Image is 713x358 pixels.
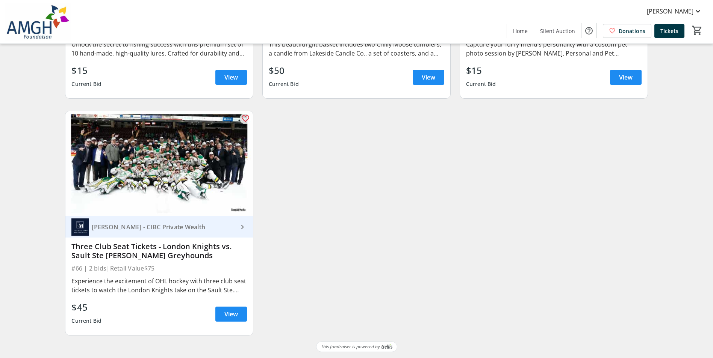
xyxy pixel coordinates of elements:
[71,314,101,328] div: Current Bid
[647,7,693,16] span: [PERSON_NAME]
[619,27,645,35] span: Donations
[513,27,528,35] span: Home
[507,24,534,38] a: Home
[690,24,704,37] button: Cart
[619,73,633,82] span: View
[71,218,89,236] img: Josh Melchers - CIBC Private Wealth
[241,114,250,123] mat-icon: favorite_outline
[215,307,247,322] a: View
[660,27,678,35] span: Tickets
[466,77,496,91] div: Current Bid
[269,77,299,91] div: Current Bid
[71,301,101,314] div: $45
[5,3,71,41] img: Alexandra Marine & General Hospital Foundation's Logo
[413,70,444,85] a: View
[215,70,247,85] a: View
[71,242,247,260] div: Three Club Seat Tickets - London Knights vs. Sault Ste [PERSON_NAME] Greyhounds
[269,40,444,58] div: This beautiful gift basket includes two Chilly Moose tumblers, a candle from Lakeside Candle Co.,...
[71,77,101,91] div: Current Bid
[466,64,496,77] div: $15
[422,73,435,82] span: View
[540,27,575,35] span: Silent Auction
[71,64,101,77] div: $15
[466,40,642,58] div: Capture your furry friend’s personality with a custom pet photo session by [PERSON_NAME], Persona...
[238,223,247,232] mat-icon: keyboard_arrow_right
[581,23,596,38] button: Help
[381,344,392,349] img: Trellis Logo
[224,73,238,82] span: View
[269,64,299,77] div: $50
[71,263,247,274] div: #66 | 2 bids | Retail Value $75
[534,24,581,38] a: Silent Auction
[603,24,651,38] a: Donations
[89,223,238,231] div: [PERSON_NAME] - CIBC Private Wealth
[321,343,380,350] span: This fundraiser is powered by
[71,40,247,58] div: Unlock the secret to fishing success with this premium set of 10 hand-made, high-quality lures. C...
[224,310,238,319] span: View
[641,5,708,17] button: [PERSON_NAME]
[65,111,253,217] img: Three Club Seat Tickets - London Knights vs. Sault Ste Marie Greyhounds
[71,277,247,295] div: Experience the excitement of OHL hockey with three club seat tickets to watch the London Knights ...
[610,70,642,85] a: View
[654,24,684,38] a: Tickets
[65,216,253,238] a: Josh Melchers - CIBC Private Wealth[PERSON_NAME] - CIBC Private Wealth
